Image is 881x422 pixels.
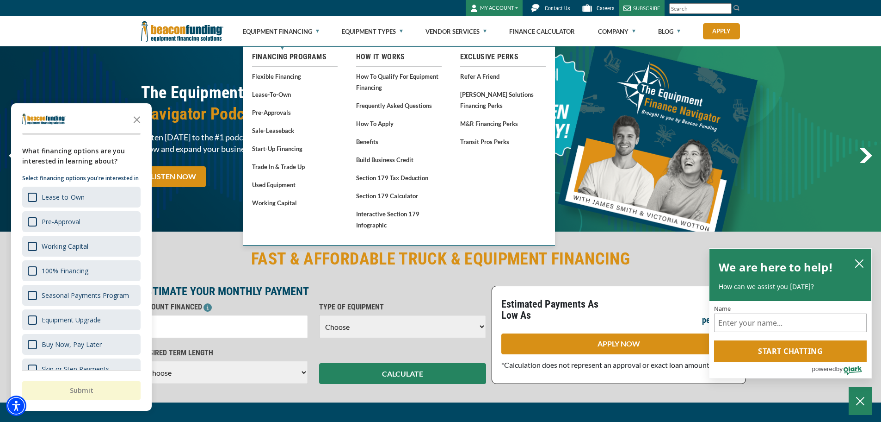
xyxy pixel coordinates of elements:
img: Right Navigator [859,148,872,163]
button: CALCULATE [319,363,486,384]
a: How to Apply [356,118,442,129]
p: ESTIMATE YOUR MONTHLY PAYMENT [141,286,486,297]
a: Lease-To-Own [252,88,338,100]
a: Pre-approvals [252,107,338,118]
div: Skip or Step Payments [22,359,141,379]
a: Interactive Section 179 Infographic [356,208,442,231]
div: 100% Financing [42,266,88,275]
a: Build Business Credit [356,154,442,165]
a: Sale-Leaseback [252,125,338,136]
a: Company [598,17,635,46]
div: Accessibility Menu [6,396,26,416]
p: AMOUNT FINANCED [141,302,308,313]
div: Lease-to-Own [22,187,141,208]
a: Blog [658,17,680,46]
a: Benefits [356,136,442,147]
span: *Calculation does not represent an approval or exact loan amount. [501,360,711,369]
div: Skip or Step Payments [42,365,109,373]
div: Seasonal Payments Program [22,285,141,306]
img: Left Navigator [9,148,21,163]
a: Refer a Friend [460,70,546,82]
span: powered [812,363,836,375]
a: Working Capital [252,197,338,208]
a: Financing Programs [252,51,338,63]
div: Working Capital [42,242,88,251]
div: Equipment Upgrade [42,315,101,324]
a: next [859,148,872,163]
a: How to Qualify for Equipment Financing [356,70,442,93]
div: 100% Financing [22,260,141,281]
a: Equipment Financing [243,17,319,46]
input: $ [141,315,308,338]
div: Buy Now, Pay Later [22,334,141,355]
span: Contact Us [545,5,570,12]
button: Submit [22,381,141,400]
a: Frequently Asked Questions [356,100,442,111]
a: How It Works [356,51,442,63]
a: Transit Pros Perks [460,136,546,147]
a: [PERSON_NAME] Solutions Financing Perks [460,88,546,111]
a: Exclusive Perks [460,51,546,63]
button: Close Chatbox [849,387,872,415]
span: Careers [597,5,614,12]
img: Beacon Funding Corporation logo [141,16,223,46]
a: M&R Financing Perks [460,118,546,129]
div: Working Capital [22,236,141,257]
h2: FAST & AFFORDABLE TRUCK & EQUIPMENT FINANCING [141,248,740,270]
a: Used Equipment [252,179,338,190]
p: Select financing options you're interested in [22,174,141,183]
img: Company logo [22,113,66,125]
div: Seasonal Payments Program [42,291,129,300]
p: per month [702,315,736,326]
a: Vendor Services [425,17,487,46]
a: APPLY NOW [501,334,736,354]
a: Clear search text [722,5,729,13]
div: Lease-to-Own [42,193,85,202]
input: Search [669,3,732,14]
span: by [836,363,843,375]
button: Close the survey [128,110,146,128]
input: Name [714,314,867,332]
div: Pre-Approval [42,217,80,226]
button: Start chatting [714,340,867,362]
label: Name [714,306,867,312]
a: Section 179 Tax Deduction [356,172,442,183]
img: Search [733,4,740,12]
h2: We are here to help! [719,258,833,277]
a: Trade In & Trade Up [252,161,338,172]
div: Survey [11,103,152,411]
button: close chatbox [852,257,867,270]
a: Apply [703,23,740,39]
p: TYPE OF EQUIPMENT [319,302,486,313]
p: Estimated Payments As Low As [501,299,613,321]
a: Powered by Olark [812,362,871,378]
p: How can we assist you [DATE]? [719,282,862,291]
a: Section 179 Calculator [356,190,442,202]
a: Flexible Financing [252,70,338,82]
div: What financing options are you interested in learning about? [22,146,141,166]
a: Finance Calculator [509,17,575,46]
a: Start-Up Financing [252,143,338,154]
div: Pre-Approval [22,211,141,232]
p: DESIRED TERM LENGTH [141,347,308,359]
div: Equipment Upgrade [22,309,141,330]
a: Equipment Types [342,17,403,46]
a: previous [9,148,21,163]
div: Buy Now, Pay Later [42,340,102,349]
div: olark chatbox [709,248,872,379]
a: LISTEN NOW [141,166,206,187]
h2: The Equipment Finance [141,82,435,125]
